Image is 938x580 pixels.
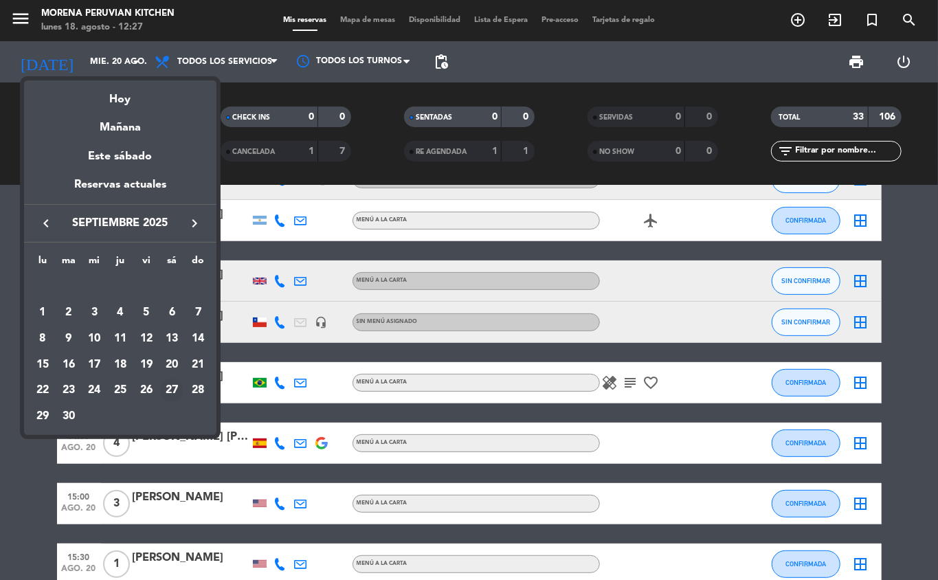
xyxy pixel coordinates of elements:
[159,326,186,352] td: 13 de septiembre de 2025
[133,377,159,403] td: 26 de septiembre de 2025
[185,352,211,378] td: 21 de septiembre de 2025
[30,300,56,326] td: 1 de septiembre de 2025
[30,253,56,274] th: lunes
[135,301,158,324] div: 5
[135,353,158,377] div: 19
[56,326,82,352] td: 9 de septiembre de 2025
[133,352,159,378] td: 19 de septiembre de 2025
[159,300,186,326] td: 6 de septiembre de 2025
[135,327,158,350] div: 12
[24,80,216,109] div: Hoy
[30,403,56,430] td: 29 de septiembre de 2025
[133,300,159,326] td: 5 de septiembre de 2025
[160,353,183,377] div: 20
[57,379,80,402] div: 23
[56,377,82,403] td: 23 de septiembre de 2025
[31,353,54,377] div: 15
[186,301,210,324] div: 7
[82,327,106,350] div: 10
[107,377,133,403] td: 25 de septiembre de 2025
[109,353,132,377] div: 18
[186,379,210,402] div: 28
[185,377,211,403] td: 28 de septiembre de 2025
[31,405,54,428] div: 29
[185,253,211,274] th: domingo
[82,379,106,402] div: 24
[56,352,82,378] td: 16 de septiembre de 2025
[109,327,132,350] div: 11
[30,274,211,300] td: SEP.
[30,326,56,352] td: 8 de septiembre de 2025
[81,326,107,352] td: 10 de septiembre de 2025
[30,377,56,403] td: 22 de septiembre de 2025
[107,326,133,352] td: 11 de septiembre de 2025
[81,352,107,378] td: 17 de septiembre de 2025
[107,352,133,378] td: 18 de septiembre de 2025
[31,379,54,402] div: 22
[56,253,82,274] th: martes
[57,353,80,377] div: 16
[159,253,186,274] th: sábado
[107,300,133,326] td: 4 de septiembre de 2025
[24,176,216,204] div: Reservas actuales
[81,300,107,326] td: 3 de septiembre de 2025
[186,327,210,350] div: 14
[81,377,107,403] td: 24 de septiembre de 2025
[107,253,133,274] th: jueves
[31,301,54,324] div: 1
[56,300,82,326] td: 2 de septiembre de 2025
[186,215,203,232] i: keyboard_arrow_right
[182,214,207,232] button: keyboard_arrow_right
[31,327,54,350] div: 8
[185,300,211,326] td: 7 de septiembre de 2025
[160,301,183,324] div: 6
[159,352,186,378] td: 20 de septiembre de 2025
[159,377,186,403] td: 27 de septiembre de 2025
[57,327,80,350] div: 9
[24,109,216,137] div: Mañana
[24,137,216,176] div: Este sábado
[82,301,106,324] div: 3
[57,301,80,324] div: 2
[186,353,210,377] div: 21
[160,379,183,402] div: 27
[135,379,158,402] div: 26
[57,405,80,428] div: 30
[109,379,132,402] div: 25
[58,214,182,232] span: septiembre 2025
[133,326,159,352] td: 12 de septiembre de 2025
[109,301,132,324] div: 4
[133,253,159,274] th: viernes
[81,253,107,274] th: miércoles
[34,214,58,232] button: keyboard_arrow_left
[56,403,82,430] td: 30 de septiembre de 2025
[160,327,183,350] div: 13
[82,353,106,377] div: 17
[185,326,211,352] td: 14 de septiembre de 2025
[38,215,54,232] i: keyboard_arrow_left
[30,352,56,378] td: 15 de septiembre de 2025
